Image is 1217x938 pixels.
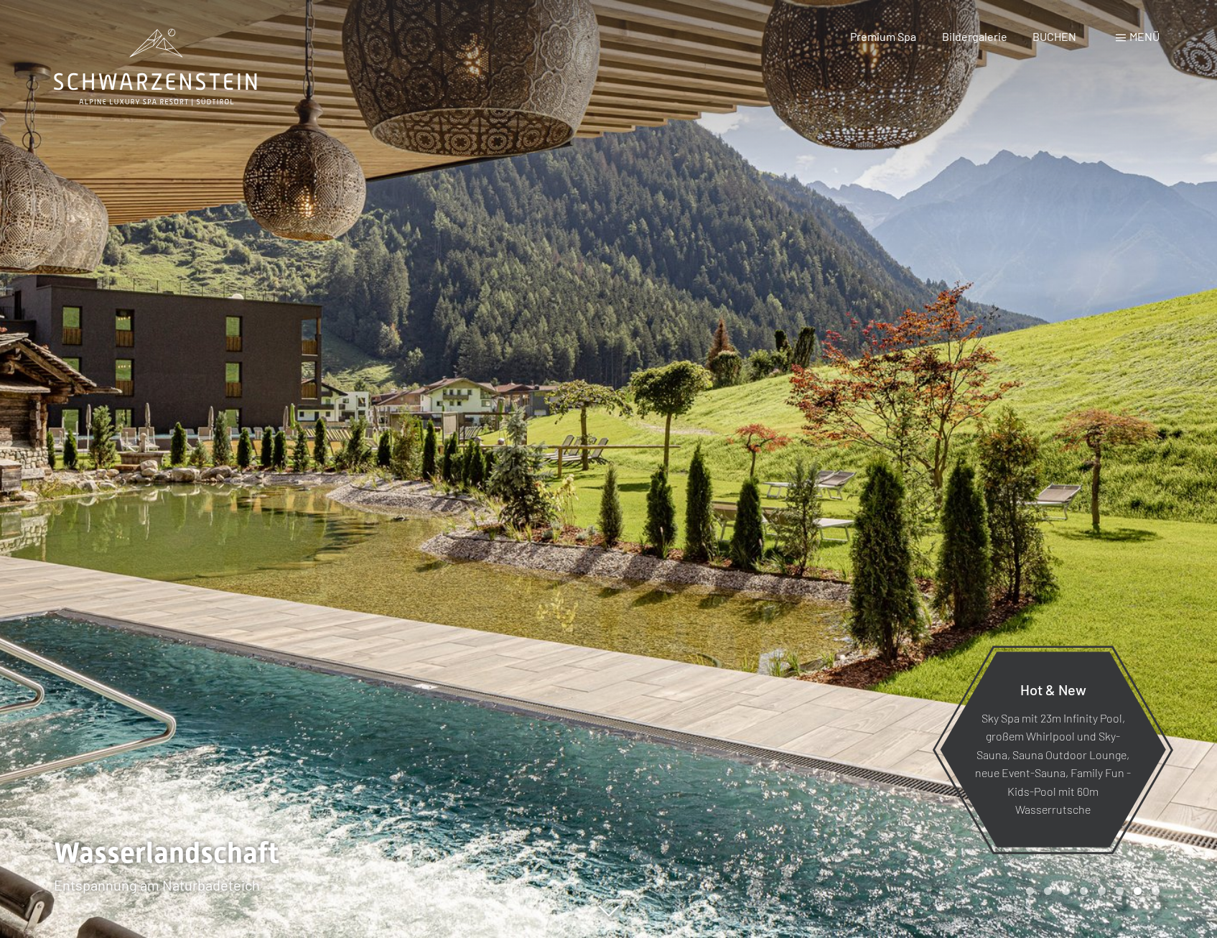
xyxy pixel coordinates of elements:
[1134,887,1142,895] div: Carousel Page 7 (Current Slide)
[1152,887,1160,895] div: Carousel Page 8
[1021,887,1160,895] div: Carousel Pagination
[1044,887,1052,895] div: Carousel Page 2
[1026,887,1034,895] div: Carousel Page 1
[975,708,1131,819] p: Sky Spa mit 23m Infinity Pool, großem Whirlpool und Sky-Sauna, Sauna Outdoor Lounge, neue Event-S...
[942,29,1007,43] a: Bildergalerie
[1129,29,1160,43] span: Menü
[1098,887,1106,895] div: Carousel Page 5
[1062,887,1070,895] div: Carousel Page 3
[850,29,916,43] a: Premium Spa
[1080,887,1088,895] div: Carousel Page 4
[1116,887,1124,895] div: Carousel Page 6
[1032,29,1076,43] a: BUCHEN
[939,651,1167,848] a: Hot & New Sky Spa mit 23m Infinity Pool, großem Whirlpool und Sky-Sauna, Sauna Outdoor Lounge, ne...
[1020,680,1086,697] span: Hot & New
